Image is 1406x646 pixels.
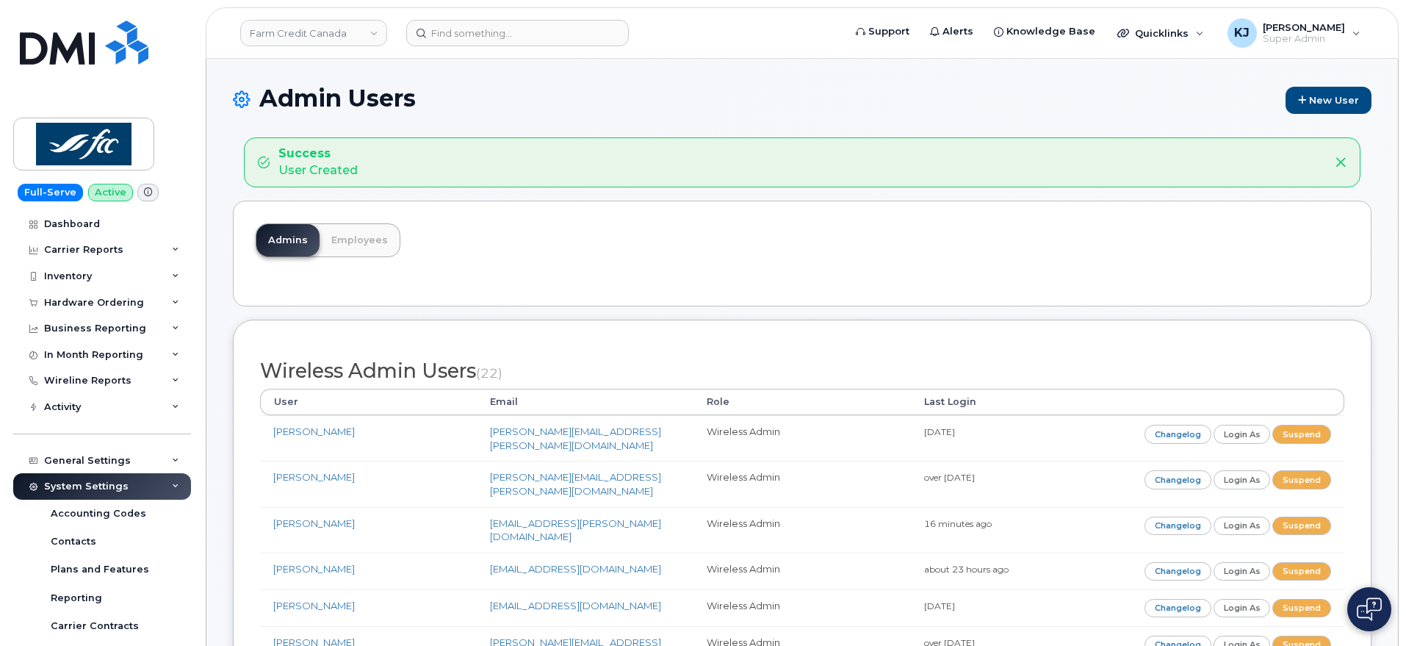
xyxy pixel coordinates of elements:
small: about 23 hours ago [924,564,1009,575]
th: Email [477,389,693,415]
th: Last Login [911,389,1128,415]
a: Changelog [1144,470,1211,489]
a: Login as [1214,425,1271,443]
a: Suspend [1272,425,1331,443]
a: [PERSON_NAME][EMAIL_ADDRESS][PERSON_NAME][DOMAIN_NAME] [490,426,661,451]
a: Suspend [1272,562,1331,581]
a: Changelog [1144,599,1211,617]
small: 16 minutes ago [924,518,992,529]
th: User [260,389,477,415]
div: User Created [278,146,358,179]
h1: Admin Users [233,85,1371,114]
a: [PERSON_NAME] [273,471,355,483]
img: Open chat [1357,597,1382,621]
a: Employees [320,224,400,256]
a: Suspend [1272,599,1331,617]
td: Wireless Admin [693,553,910,589]
td: Wireless Admin [693,589,910,626]
a: New User [1286,87,1371,114]
a: [EMAIL_ADDRESS][PERSON_NAME][DOMAIN_NAME] [490,517,661,543]
a: Login as [1214,470,1271,489]
a: [EMAIL_ADDRESS][DOMAIN_NAME] [490,600,661,611]
a: Login as [1214,562,1271,581]
a: [EMAIL_ADDRESS][DOMAIN_NAME] [490,563,661,575]
a: Suspend [1272,517,1331,535]
strong: Success [278,146,358,162]
a: Changelog [1144,425,1211,443]
td: Wireless Admin [693,461,910,506]
a: [PERSON_NAME] [273,563,355,575]
a: Suspend [1272,470,1331,489]
td: Wireless Admin [693,507,910,553]
a: Changelog [1144,562,1211,581]
small: over [DATE] [924,472,975,483]
small: [DATE] [924,600,955,611]
a: [PERSON_NAME][EMAIL_ADDRESS][PERSON_NAME][DOMAIN_NAME] [490,471,661,497]
a: [PERSON_NAME] [273,426,355,437]
a: [PERSON_NAME] [273,600,355,611]
a: Changelog [1144,517,1211,535]
h2: Wireless Admin Users [260,360,1344,382]
td: Wireless Admin [693,415,910,461]
th: Role [693,389,910,415]
small: [DATE] [924,426,955,437]
a: Admins [256,224,320,256]
a: [PERSON_NAME] [273,517,355,529]
a: Login as [1214,599,1271,617]
small: (22) [476,365,502,381]
a: Login as [1214,517,1271,535]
